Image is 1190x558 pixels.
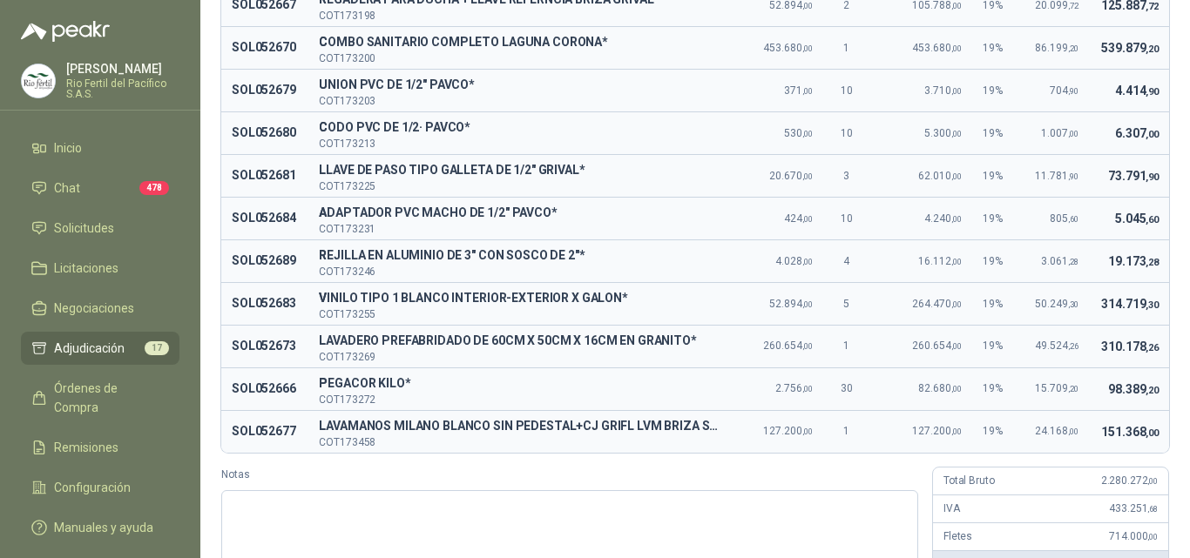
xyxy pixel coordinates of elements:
[951,257,962,266] span: ,00
[319,138,725,149] p: COT173213
[924,212,962,225] span: 4.240
[21,292,179,325] a: Negociaciones
[1035,170,1078,182] span: 11.781
[972,367,1022,410] td: 19 %
[1108,254,1159,268] span: 19.173
[951,214,962,224] span: ,00
[1068,341,1078,351] span: ,26
[951,384,962,393] span: ,00
[802,341,813,351] span: ,00
[1101,474,1158,487] span: 2.280.272
[319,203,725,224] span: ADAPTADOR PVC MACHO DE 1/2" PAVCO*
[1050,84,1078,97] span: 704
[319,245,725,266] p: R
[1068,86,1078,96] span: ,90
[21,372,179,424] a: Órdenes de Compra
[1146,129,1159,140] span: ,00
[319,10,725,21] p: COT173198
[951,299,962,309] span: ,00
[319,373,725,394] span: PEGACOR KILO*
[1068,214,1078,224] span: ,60
[823,325,870,367] td: 1
[319,266,725,277] p: COT173246
[802,129,813,138] span: ,00
[1115,84,1159,97] span: 4.414
[22,64,55,97] img: Company Logo
[54,478,131,497] span: Configuración
[54,379,163,417] span: Órdenes de Compra
[1068,299,1078,309] span: ,30
[145,341,169,355] span: 17
[232,293,298,314] p: SOL052683
[951,86,962,96] span: ,00
[21,252,179,285] a: Licitaciones
[1068,257,1078,266] span: ,28
[1035,382,1078,394] span: 15.709
[802,299,813,309] span: ,00
[1068,1,1078,10] span: ,72
[319,331,725,352] span: LAVADERO PREFABRIDADO DE 60CM X 50CM X 16CM EN GRANITO*
[232,336,298,357] p: SOL052673
[319,32,725,53] p: C
[802,214,813,224] span: ,00
[1035,42,1078,54] span: 86.199
[54,218,114,238] span: Solicitudes
[784,84,813,97] span: 371
[769,170,813,182] span: 20.670
[823,155,870,198] td: 3
[951,427,962,436] span: ,00
[802,44,813,53] span: ,00
[802,427,813,436] span: ,00
[918,382,962,394] span: 82.680
[823,198,870,240] td: 10
[319,181,725,192] p: COT173225
[763,425,813,437] span: 127.200
[823,27,870,70] td: 1
[54,438,118,457] span: Remisiones
[763,340,813,352] span: 260.654
[319,288,725,309] span: VINILO TIPO 1 BLANCO INTERIOR-EXTERIOR X GALON*
[319,288,725,309] p: V
[319,160,725,181] span: LLAVE DE PASO TIPO GALLETA DE 1/2" GRIVAL*
[1109,502,1158,514] span: 433.251
[1101,340,1159,353] span: 310.178
[1115,126,1159,140] span: 6.307
[924,84,962,97] span: 3.710
[1146,299,1159,311] span: ,30
[775,382,813,394] span: 2.756
[972,112,1022,155] td: 19 %
[918,255,962,267] span: 16.112
[319,203,725,224] p: A
[1146,342,1159,353] span: ,26
[1147,532,1158,541] span: ,00
[763,42,813,54] span: 453.680
[1147,504,1158,514] span: ,68
[54,259,118,278] span: Licitaciones
[1108,382,1159,396] span: 98.389
[54,518,153,537] span: Manuales y ayuda
[972,70,1022,112] td: 19 %
[1115,212,1159,225] span: 5.045
[232,123,298,144] p: SOL052680
[1068,129,1078,138] span: ,00
[802,384,813,393] span: ,00
[319,53,725,64] p: COT173200
[232,208,298,229] p: SOL052684
[1146,427,1159,439] span: ,00
[21,431,179,464] a: Remisiones
[823,70,870,112] td: 10
[1068,427,1078,436] span: ,00
[319,75,725,96] span: UNION PVC DE 1/2" PAVCO*
[232,251,298,272] p: SOL052689
[1041,127,1078,139] span: 1.007
[232,80,298,101] p: SOL052679
[924,127,962,139] span: 5.300
[232,37,298,58] p: SOL052670
[319,394,725,405] p: COT173272
[319,416,725,437] span: LAVAMANOS MILANO BLANCO SIN PEDESTAL+CJ GRIFL LVM BRIZA SENCILLO*
[1068,171,1078,181] span: ,90
[319,118,725,138] p: C
[232,165,298,186] p: SOL052681
[943,528,972,545] p: Fletes
[1146,385,1159,396] span: ,20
